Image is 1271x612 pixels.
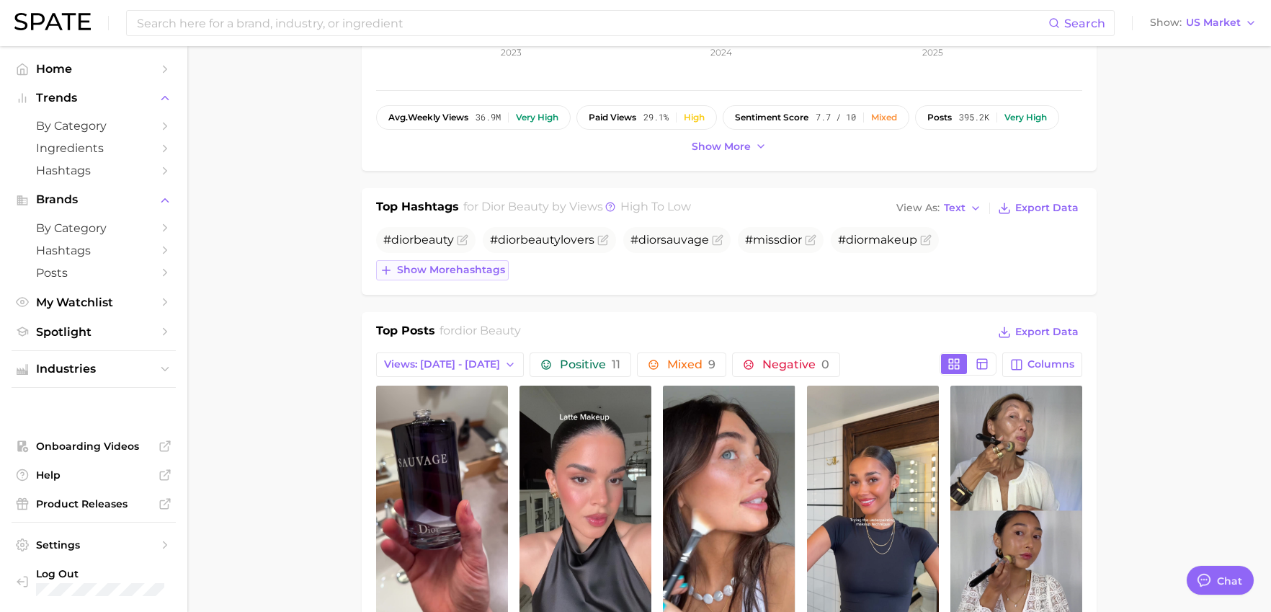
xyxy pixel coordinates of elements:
[821,358,829,371] span: 0
[994,322,1082,342] button: Export Data
[397,264,505,276] span: Show more hashtags
[871,112,897,123] div: Mixed
[36,119,151,133] span: by Category
[12,262,176,284] a: Posts
[846,233,868,247] span: dior
[36,567,198,580] span: Log Out
[620,200,691,213] span: high to low
[376,260,509,280] button: Show morehashtags
[1064,17,1105,30] span: Search
[498,233,520,247] span: dior
[520,233,561,247] span: beauty
[643,112,669,123] span: 29.1%
[692,141,751,153] span: Show more
[915,105,1059,130] button: posts395.2kVery high
[920,234,932,246] button: Flag as miscategorized or irrelevant
[36,497,151,510] span: Product Releases
[388,112,468,123] span: weekly views
[12,435,176,457] a: Onboarding Videos
[597,234,609,246] button: Flag as miscategorized or irrelevant
[922,47,943,58] tspan: 2025
[384,358,500,371] span: Views: [DATE] - [DATE]
[36,221,151,235] span: by Category
[896,204,940,212] span: View As
[12,217,176,239] a: by Category
[576,105,717,130] button: paid views29.1%High
[1186,19,1241,27] span: US Market
[12,464,176,486] a: Help
[36,141,151,155] span: Ingredients
[376,352,524,377] button: Views: [DATE] - [DATE]
[589,112,636,123] span: paid views
[516,112,558,123] div: Very high
[463,198,691,218] h2: for by Views
[12,239,176,262] a: Hashtags
[994,198,1082,218] button: Export Data
[712,234,723,246] button: Flag as miscategorized or irrelevant
[36,193,151,206] span: Brands
[36,164,151,177] span: Hashtags
[12,563,176,600] a: Log out. Currently logged in with e-mail jenine.guerriero@givaudan.com.
[36,62,151,76] span: Home
[12,189,176,210] button: Brands
[667,359,715,371] span: Mixed
[630,233,709,247] span: # sauvage
[1150,19,1182,27] span: Show
[1146,14,1260,32] button: ShowUS Market
[391,233,414,247] span: dior
[816,112,856,123] span: 7.7 / 10
[12,115,176,137] a: by Category
[893,199,985,218] button: View AsText
[36,469,151,482] span: Help
[708,358,715,371] span: 9
[959,112,989,123] span: 395.2k
[36,538,151,551] span: Settings
[36,244,151,257] span: Hashtags
[745,233,802,247] span: #miss
[684,112,705,123] div: High
[762,359,829,371] span: Negative
[780,233,802,247] span: dior
[481,200,549,213] span: dior beauty
[12,159,176,182] a: Hashtags
[927,112,952,123] span: posts
[688,137,770,156] button: Show more
[376,322,435,344] h1: Top Posts
[36,296,151,309] span: My Watchlist
[490,233,594,247] span: # lovers
[12,358,176,380] button: Industries
[376,105,571,130] button: avg.weekly views36.9mVery high
[1002,352,1082,377] button: Columns
[12,87,176,109] button: Trends
[414,233,454,247] span: beauty
[476,112,501,123] span: 36.9m
[12,58,176,80] a: Home
[36,325,151,339] span: Spotlight
[36,266,151,280] span: Posts
[376,198,459,218] h1: Top Hashtags
[14,13,91,30] img: SPATE
[710,47,732,58] tspan: 2024
[36,363,151,376] span: Industries
[12,291,176,314] a: My Watchlist
[723,105,909,130] button: sentiment score7.7 / 10Mixed
[838,233,917,247] span: # makeup
[455,324,521,337] span: dior beauty
[805,234,816,246] button: Flag as miscategorized or irrelevant
[1027,358,1074,371] span: Columns
[12,493,176,515] a: Product Releases
[36,440,151,453] span: Onboarding Videos
[12,321,176,343] a: Spotlight
[1015,326,1079,338] span: Export Data
[612,358,620,371] span: 11
[135,11,1048,35] input: Search here for a brand, industry, or ingredient
[560,359,620,371] span: Positive
[440,322,521,344] h2: for
[12,137,176,159] a: Ingredients
[1015,202,1079,214] span: Export Data
[36,92,151,105] span: Trends
[944,204,965,212] span: Text
[12,534,176,556] a: Settings
[735,112,808,123] span: sentiment score
[638,233,661,247] span: dior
